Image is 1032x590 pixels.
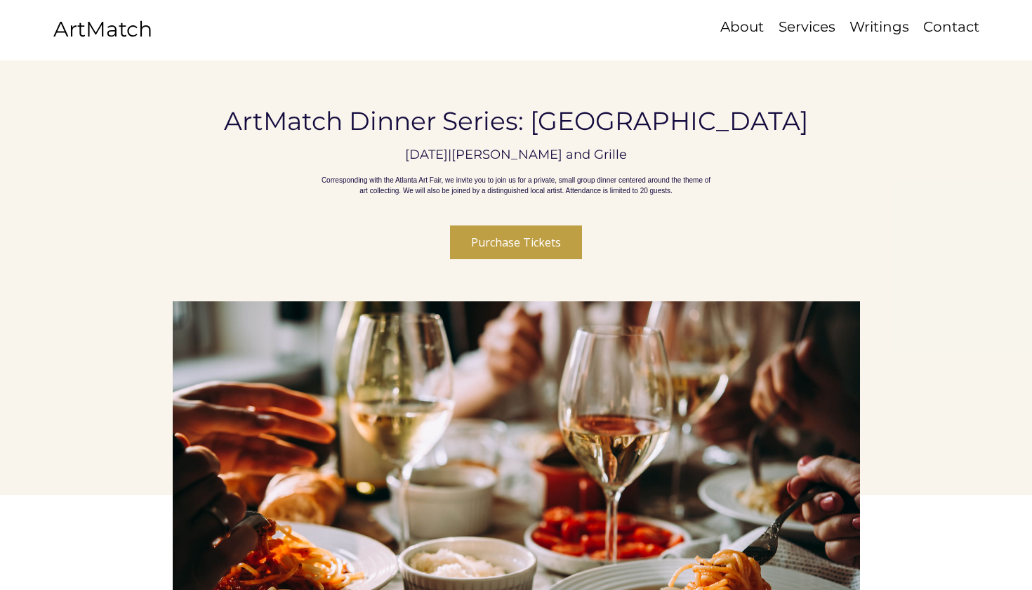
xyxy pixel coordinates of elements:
h1: ArtMatch Dinner Series: [GEOGRAPHIC_DATA] [220,106,812,136]
a: ArtMatch [53,16,152,42]
span: | [448,147,451,162]
a: Services [771,17,842,37]
p: [PERSON_NAME] and Grille [451,147,627,162]
a: About [713,17,771,37]
p: Corresponding with the Atlanta Art Fair, we invite you to join us for a private, small group dinn... [319,175,713,196]
p: [DATE] [405,147,448,162]
nav: Site [667,17,986,37]
button: Purchase Tickets [450,225,582,259]
p: Contact [916,17,986,37]
a: Writings [842,17,916,37]
a: Contact [916,17,986,37]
